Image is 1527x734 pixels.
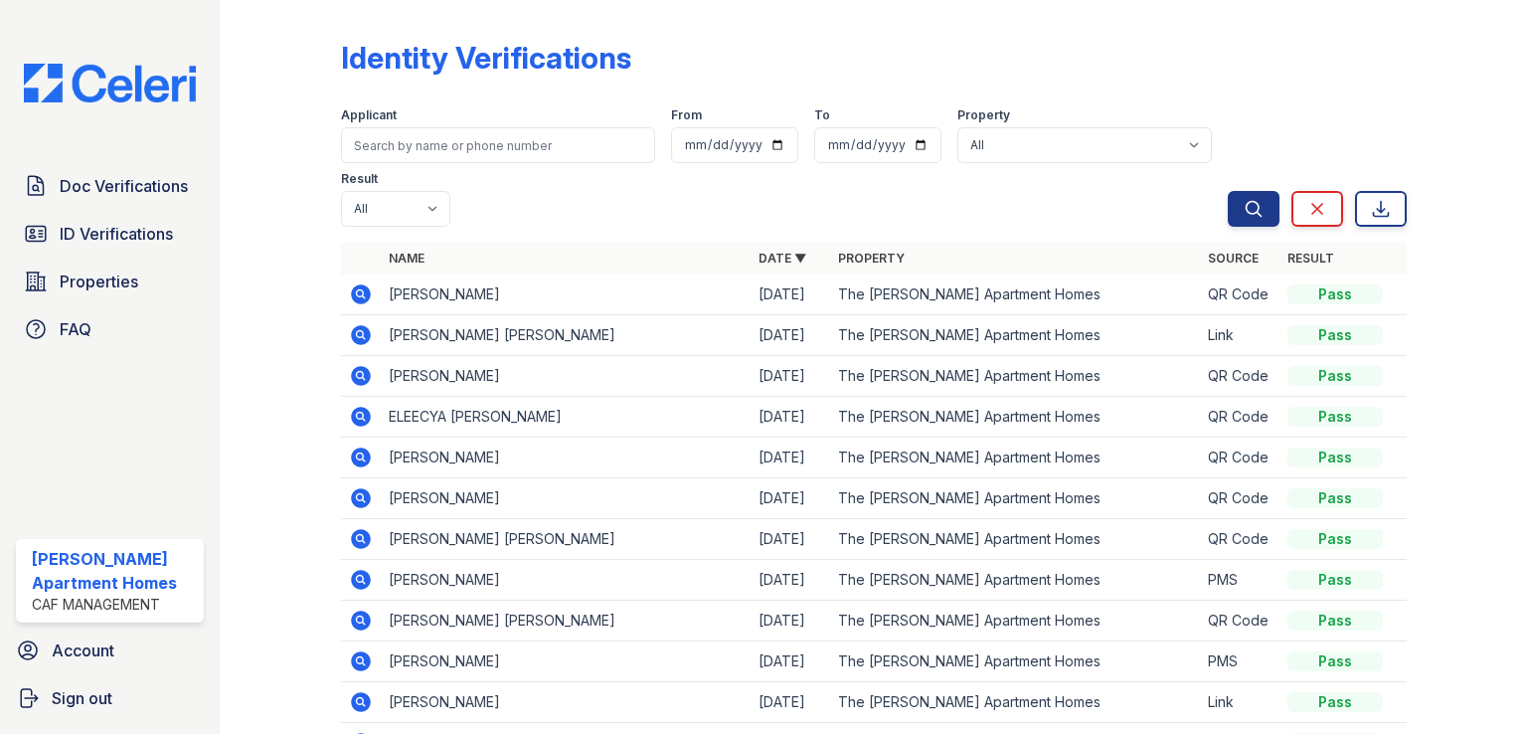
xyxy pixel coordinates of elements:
div: Pass [1287,488,1383,508]
div: Pass [1287,611,1383,631]
td: [DATE] [751,438,830,478]
label: Property [957,107,1010,123]
div: Pass [1287,570,1383,590]
span: Sign out [52,686,112,710]
a: Name [389,251,424,266]
td: [PERSON_NAME] [381,560,751,601]
iframe: chat widget [1443,654,1507,714]
td: The [PERSON_NAME] Apartment Homes [830,478,1200,519]
a: FAQ [16,309,204,349]
td: [PERSON_NAME] [381,438,751,478]
div: Pass [1287,448,1383,467]
a: Property [838,251,905,266]
td: [PERSON_NAME] [PERSON_NAME] [381,519,751,560]
td: The [PERSON_NAME] Apartment Homes [830,438,1200,478]
td: [PERSON_NAME] [381,478,751,519]
td: PMS [1200,642,1279,682]
td: [PERSON_NAME] [PERSON_NAME] [381,601,751,642]
td: [DATE] [751,275,830,315]
span: ID Verifications [60,222,173,246]
td: The [PERSON_NAME] Apartment Homes [830,519,1200,560]
td: The [PERSON_NAME] Apartment Homes [830,642,1200,682]
span: FAQ [60,317,91,341]
td: [PERSON_NAME] [381,275,751,315]
div: [PERSON_NAME] Apartment Homes [32,547,196,595]
a: Properties [16,262,204,301]
div: Pass [1287,529,1383,549]
td: QR Code [1200,275,1279,315]
td: ELEECYA [PERSON_NAME] [381,397,751,438]
td: QR Code [1200,438,1279,478]
td: [DATE] [751,356,830,397]
td: [PERSON_NAME] [PERSON_NAME] [381,315,751,356]
div: Identity Verifications [341,40,631,76]
td: The [PERSON_NAME] Apartment Homes [830,601,1200,642]
td: Link [1200,315,1279,356]
span: Account [52,639,114,662]
td: [DATE] [751,682,830,723]
td: [DATE] [751,478,830,519]
td: The [PERSON_NAME] Apartment Homes [830,560,1200,601]
a: Date ▼ [759,251,806,266]
div: CAF Management [32,595,196,615]
td: QR Code [1200,601,1279,642]
input: Search by name or phone number [341,127,655,163]
td: [PERSON_NAME] [381,682,751,723]
div: Pass [1287,651,1383,671]
a: Account [8,631,212,670]
div: Pass [1287,325,1383,345]
td: QR Code [1200,397,1279,438]
td: [PERSON_NAME] [381,356,751,397]
td: [DATE] [751,315,830,356]
td: The [PERSON_NAME] Apartment Homes [830,397,1200,438]
td: [DATE] [751,519,830,560]
td: The [PERSON_NAME] Apartment Homes [830,275,1200,315]
div: Pass [1287,284,1383,304]
td: [DATE] [751,642,830,682]
a: Result [1287,251,1334,266]
img: CE_Logo_Blue-a8612792a0a2168367f1c8372b55b34899dd931a85d93a1a3d3e32e68fde9ad4.png [8,64,212,102]
td: [DATE] [751,601,830,642]
td: Link [1200,682,1279,723]
div: Pass [1287,407,1383,427]
span: Doc Verifications [60,174,188,198]
td: QR Code [1200,478,1279,519]
span: Properties [60,270,138,293]
td: [PERSON_NAME] [381,642,751,682]
label: From [671,107,702,123]
td: The [PERSON_NAME] Apartment Homes [830,315,1200,356]
td: [DATE] [751,560,830,601]
label: To [814,107,830,123]
td: PMS [1200,560,1279,601]
label: Applicant [341,107,397,123]
a: Doc Verifications [16,166,204,206]
td: QR Code [1200,519,1279,560]
td: The [PERSON_NAME] Apartment Homes [830,356,1200,397]
a: Source [1208,251,1259,266]
label: Result [341,171,378,187]
td: QR Code [1200,356,1279,397]
div: Pass [1287,366,1383,386]
div: Pass [1287,692,1383,712]
a: Sign out [8,678,212,718]
a: ID Verifications [16,214,204,254]
td: The [PERSON_NAME] Apartment Homes [830,682,1200,723]
td: [DATE] [751,397,830,438]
